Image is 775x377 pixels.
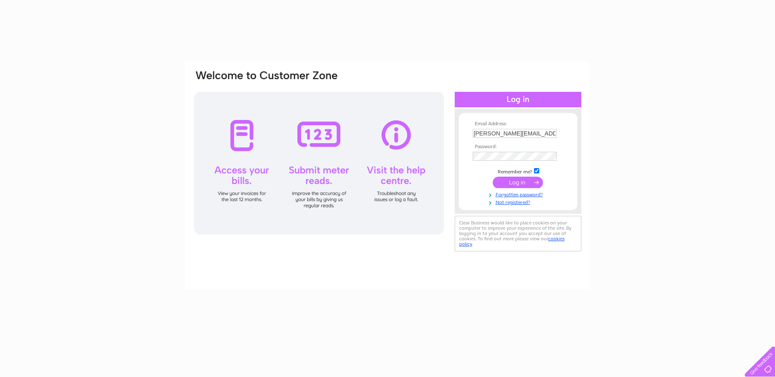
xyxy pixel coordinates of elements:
a: Forgotten password? [473,190,565,198]
input: Submit [493,177,543,188]
th: Password: [471,144,565,150]
a: Not registered? [473,198,565,206]
td: Remember me? [471,167,565,175]
th: Email Address: [471,121,565,127]
a: cookies policy [459,236,565,247]
div: Clear Business would like to place cookies on your computer to improve your experience of the sit... [455,216,581,251]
